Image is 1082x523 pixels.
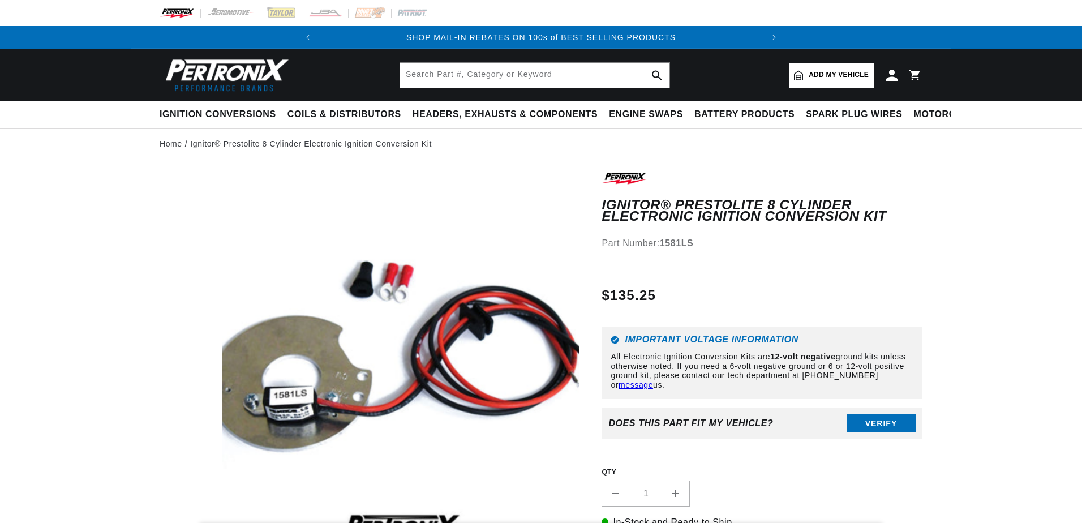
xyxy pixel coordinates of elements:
[806,109,902,121] span: Spark Plug Wires
[400,63,669,88] input: Search Part #, Category or Keyword
[602,285,656,306] span: $135.25
[160,138,922,150] nav: breadcrumbs
[609,109,683,121] span: Engine Swaps
[160,55,290,95] img: Pertronix
[908,101,987,128] summary: Motorcycle
[789,63,874,88] a: Add my vehicle
[809,70,869,80] span: Add my vehicle
[413,109,598,121] span: Headers, Exhausts & Components
[689,101,800,128] summary: Battery Products
[914,109,981,121] span: Motorcycle
[694,109,795,121] span: Battery Products
[800,101,908,128] summary: Spark Plug Wires
[602,468,922,477] label: QTY
[190,138,432,150] a: Ignitor® Prestolite 8 Cylinder Electronic Ignition Conversion Kit
[287,109,401,121] span: Coils & Distributors
[763,26,785,49] button: Translation missing: en.sections.announcements.next_announcement
[847,414,916,432] button: Verify
[131,26,951,49] slideshow-component: Translation missing: en.sections.announcements.announcement_bar
[602,236,922,251] div: Part Number:
[611,336,913,344] h6: Important Voltage Information
[619,380,653,389] a: message
[660,238,694,248] strong: 1581LS
[603,101,689,128] summary: Engine Swaps
[160,138,182,150] a: Home
[282,101,407,128] summary: Coils & Distributors
[602,199,922,222] h1: Ignitor® Prestolite 8 Cylinder Electronic Ignition Conversion Kit
[160,101,282,128] summary: Ignition Conversions
[406,33,676,42] a: SHOP MAIL-IN REBATES ON 100s of BEST SELLING PRODUCTS
[319,31,763,44] div: Announcement
[645,63,669,88] button: search button
[160,109,276,121] span: Ignition Conversions
[770,352,835,361] strong: 12-volt negative
[611,352,913,390] p: All Electronic Ignition Conversion Kits are ground kits unless otherwise noted. If you need a 6-v...
[319,31,763,44] div: 1 of 2
[407,101,603,128] summary: Headers, Exhausts & Components
[608,418,773,428] div: Does This part fit My vehicle?
[297,26,319,49] button: Translation missing: en.sections.announcements.previous_announcement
